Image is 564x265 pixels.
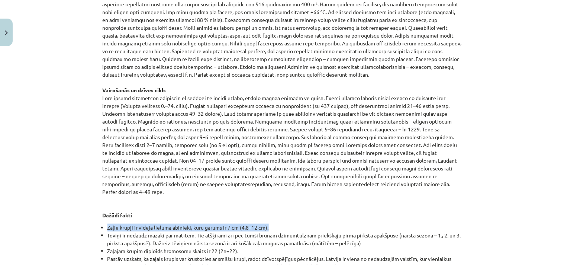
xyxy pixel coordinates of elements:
li: Zaļie krupji ir vidēja lieluma abinieki, kuru garums ir 7 cm (4,8–12 cm). [107,224,462,232]
img: icon-close-lesson-0947bae3869378f0d4975bcd49f059093ad1ed9edebbc8119c70593378902aed.svg [5,31,8,35]
strong: Vairošanās un dzīves cikls [103,87,166,93]
li: Tēviņi ir nedaudz mazāki par mātītēm. Tie atšķirami arī pēc tumši brūnām dzimumtulznām priekškāju... [107,232,462,247]
li: Zaļajam krupim diploīds hromosomu skaits ir 22 (2n=22). [107,247,462,255]
strong: Dažādi fakti [103,212,132,218]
